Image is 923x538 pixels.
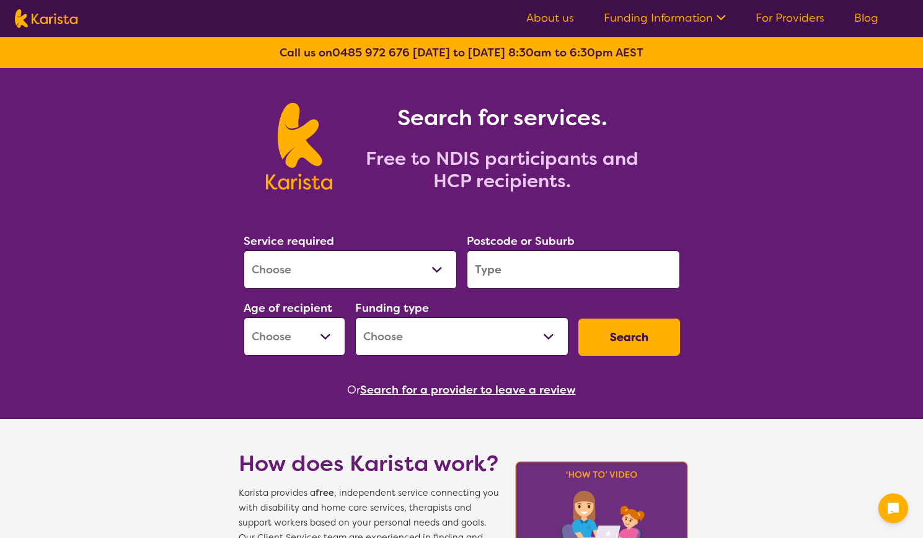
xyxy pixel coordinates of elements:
input: Type [467,250,680,289]
h1: Search for services. [347,103,657,133]
label: Service required [244,234,334,249]
span: Or [347,381,360,399]
label: Postcode or Suburb [467,234,575,249]
b: free [316,487,334,499]
button: Search for a provider to leave a review [360,381,576,399]
button: Search [578,319,680,356]
label: Funding type [355,301,429,315]
a: Blog [854,11,878,25]
label: Age of recipient [244,301,332,315]
b: Call us on [DATE] to [DATE] 8:30am to 6:30pm AEST [280,45,643,60]
img: Karista logo [266,103,332,190]
img: Karista logo [15,9,77,28]
a: For Providers [756,11,824,25]
h1: How does Karista work? [239,449,499,478]
a: 0485 972 676 [332,45,410,60]
a: About us [526,11,574,25]
h2: Free to NDIS participants and HCP recipients. [347,148,657,192]
a: Funding Information [604,11,726,25]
